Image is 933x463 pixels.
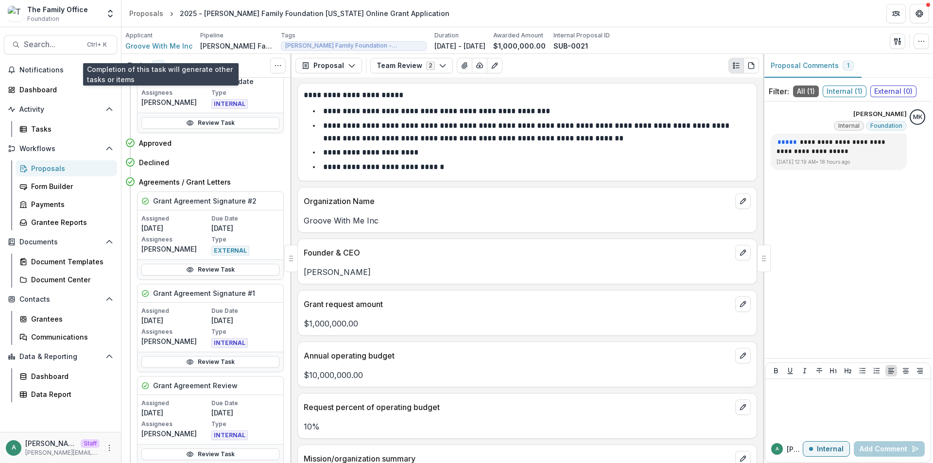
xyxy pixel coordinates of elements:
[211,307,279,315] p: Due Date
[16,368,117,384] a: Dashboard
[304,266,751,278] p: [PERSON_NAME]
[211,76,279,86] p: No due date
[125,6,453,20] nav: breadcrumb
[27,15,59,23] span: Foundation
[4,292,117,307] button: Open Contacts
[25,438,77,448] p: [PERSON_NAME][EMAIL_ADDRESS][DOMAIN_NAME]
[31,371,109,381] div: Dashboard
[900,365,912,377] button: Align Center
[304,318,751,329] p: $1,000,000.00
[12,445,16,451] div: anveet@trytemelio.com
[141,399,209,408] p: Assigned
[200,41,273,51] p: [PERSON_NAME] Family Foundation [US_STATE]
[31,217,109,227] div: Grantee Reports
[31,181,109,191] div: Form Builder
[304,247,731,258] p: Founder & CEO
[153,196,257,206] h5: Grant Agreement Signature #2
[553,41,588,51] p: SUB-0021
[304,350,731,361] p: Annual operating budget
[803,441,850,457] button: Internal
[735,399,751,415] button: edit
[270,58,286,73] button: Toggle View Cancelled Tasks
[31,389,109,399] div: Data Report
[838,122,860,129] span: Internal
[211,420,279,429] p: Type
[141,97,209,107] p: [PERSON_NAME]
[304,195,731,207] p: Organization Name
[4,62,117,78] button: Notifications
[180,8,449,18] div: 2025 - [PERSON_NAME] Family Foundation [US_STATE] Online Grant Application
[19,145,102,153] span: Workflows
[817,445,844,453] p: Internal
[27,4,88,15] div: The Family Office
[770,365,782,377] button: Bold
[16,311,117,327] a: Grantees
[125,6,167,20] a: Proposals
[139,177,231,187] h4: Agreements / Grant Letters
[81,439,100,448] p: Staff
[16,254,117,270] a: Document Templates
[4,349,117,364] button: Open Data & Reporting
[141,223,209,233] p: [DATE]
[139,138,172,148] h4: Approved
[141,356,279,368] a: Review Task
[304,298,731,310] p: Grant request amount
[735,348,751,363] button: edit
[842,365,854,377] button: Heading 2
[777,158,901,166] p: [DATE] 12:19 AM • 18 hours ago
[285,42,422,49] span: [PERSON_NAME] Family Foundation - [GEOGRAPHIC_DATA]
[735,296,751,312] button: edit
[4,141,117,156] button: Open Workflows
[4,82,117,98] a: Dashboard
[16,329,117,345] a: Communications
[281,31,295,40] p: Tags
[735,193,751,209] button: edit
[141,76,209,86] p: [DATE]
[553,31,610,40] p: Internal Proposal ID
[141,336,209,346] p: [PERSON_NAME]
[828,365,839,377] button: Heading 1
[886,4,906,23] button: Partners
[304,369,751,381] p: $10,000,000.00
[200,31,224,40] p: Pipeline
[769,86,789,97] p: Filter:
[16,214,117,230] a: Grantee Reports
[853,109,907,119] p: [PERSON_NAME]
[457,58,472,73] button: View Attached Files
[19,238,102,246] span: Documents
[19,353,102,361] span: Data & Reporting
[16,121,117,137] a: Tasks
[211,214,279,223] p: Due Date
[19,85,109,95] div: Dashboard
[870,122,902,129] span: Foundation
[141,88,209,97] p: Assignees
[211,399,279,408] p: Due Date
[104,4,117,23] button: Open entity switcher
[211,430,248,440] span: INTERNAL
[31,163,109,173] div: Proposals
[493,41,546,51] p: $1,000,000.00
[16,272,117,288] a: Document Center
[370,58,453,73] button: Team Review2
[4,234,117,250] button: Open Documents
[211,408,279,418] p: [DATE]
[776,446,779,451] div: anveet@trytemelio.com
[31,124,109,134] div: Tasks
[125,41,192,51] a: Groove With Me Inc
[434,31,459,40] p: Duration
[125,31,153,40] p: Applicant
[211,88,279,97] p: Type
[141,327,209,336] p: Assignees
[304,421,751,432] p: 10%
[139,157,169,168] h4: Declined
[857,365,868,377] button: Bullet List
[823,86,866,97] span: Internal ( 1 )
[31,199,109,209] div: Payments
[799,365,811,377] button: Italicize
[4,35,117,54] button: Search...
[910,4,929,23] button: Get Help
[31,257,109,267] div: Document Templates
[793,86,819,97] span: All ( 1 )
[19,105,102,114] span: Activity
